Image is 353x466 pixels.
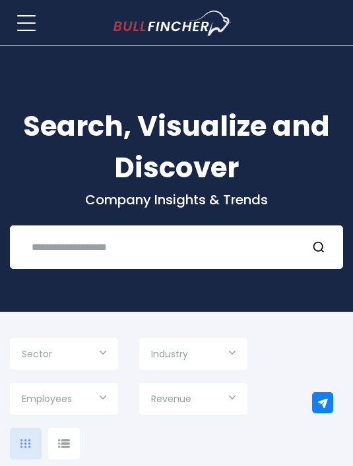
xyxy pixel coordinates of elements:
[22,343,106,367] input: Selection
[113,11,255,36] a: Go to homepage
[10,191,343,208] p: Company Insights & Trends
[58,439,70,448] img: icon-comp-list-view.svg
[10,105,343,189] h1: Search, Visualize and Discover
[20,439,31,448] img: icon-comp-grid.svg
[312,239,329,256] button: Search
[22,393,72,405] span: Employees
[151,388,236,412] input: Selection
[22,388,106,412] input: Selection
[22,348,52,360] span: Sector
[151,343,236,367] input: Selection
[151,348,188,360] span: Industry
[151,393,191,405] span: Revenue
[113,11,232,36] img: Bullfincher logo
